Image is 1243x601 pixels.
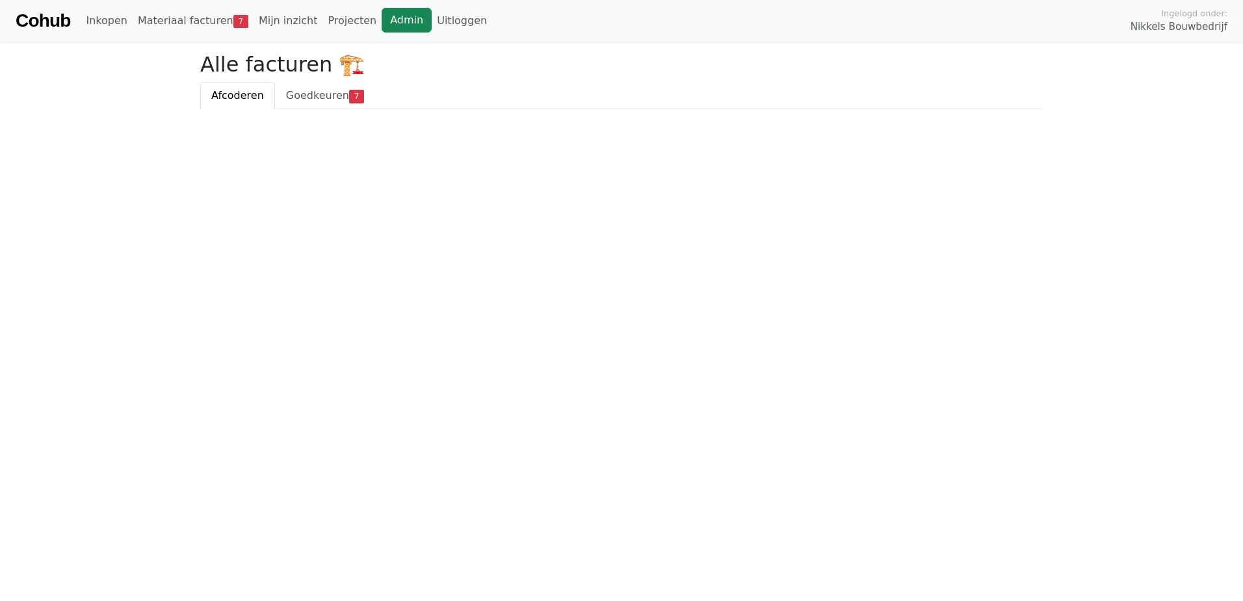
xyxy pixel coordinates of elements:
span: 7 [233,15,248,28]
a: Materiaal facturen7 [133,8,254,34]
a: Projecten [322,8,382,34]
a: Goedkeuren7 [275,82,375,109]
span: Ingelogd onder: [1161,7,1227,20]
a: Cohub [16,5,70,36]
span: Afcoderen [211,89,264,101]
span: Goedkeuren [286,89,349,101]
span: Nikkels Bouwbedrijf [1131,20,1227,34]
a: Afcoderen [200,82,275,109]
a: Inkopen [81,8,132,34]
h2: Alle facturen 🏗️ [200,52,1043,77]
a: Mijn inzicht [254,8,323,34]
a: Admin [382,8,432,33]
a: Uitloggen [432,8,492,34]
span: 7 [349,90,364,103]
